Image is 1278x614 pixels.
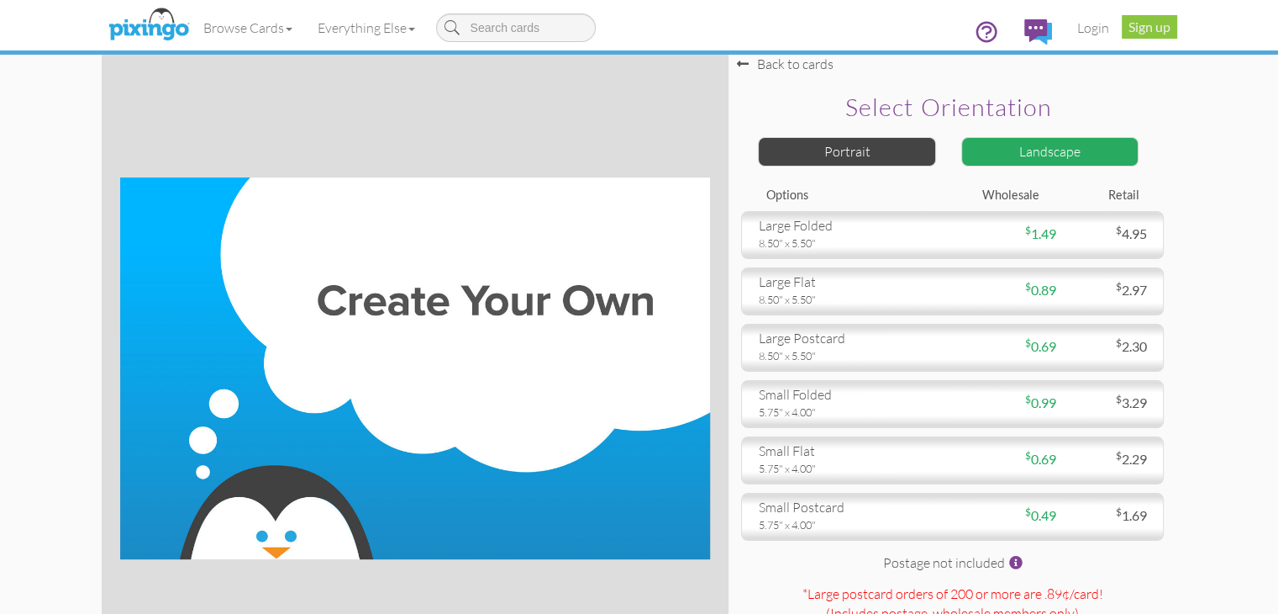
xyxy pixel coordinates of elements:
div: 4.95 [1056,225,1160,244]
div: 5.75" x 4.00" [759,405,940,420]
sup: $ [1025,336,1031,349]
sup: $ [1115,393,1121,405]
span: 0.49 [1025,507,1056,523]
sup: $ [1115,336,1121,349]
div: 8.50" x 5.50" [759,292,940,307]
div: 2.29 [1056,450,1160,469]
div: 8.50" x 5.50" [759,348,940,363]
div: large folded [759,216,940,236]
a: Login [1065,7,1122,49]
div: 1.69 [1056,506,1160,526]
div: Portrait [758,137,936,167]
div: 8.50" x 5.50" [759,236,940,251]
sup: $ [1115,280,1121,293]
sup: $ [1025,449,1031,462]
div: Postage not included [741,553,1164,576]
span: 1.49 [1025,225,1056,241]
sup: $ [1025,505,1031,518]
img: comments.svg [1024,19,1052,45]
div: Options [754,187,953,204]
div: Wholesale [953,187,1052,204]
h2: Select orientation [762,94,1134,121]
sup: $ [1115,505,1121,518]
div: 5.75" x 4.00" [759,517,940,532]
div: Retail [1052,187,1151,204]
div: large flat [759,273,940,292]
span: 0.89 [1025,282,1056,298]
sup: $ [1025,224,1031,236]
sup: $ [1025,393,1031,405]
sup: $ [1025,280,1031,293]
a: Everything Else [305,7,428,49]
div: small flat [759,442,940,461]
input: Search cards [436,13,596,42]
div: 5.75" x 4.00" [759,461,940,476]
img: pixingo logo [104,4,193,46]
div: large postcard [759,329,940,348]
div: small postcard [759,498,940,517]
sup: $ [1115,449,1121,462]
div: 3.29 [1056,394,1160,413]
span: 0.69 [1025,451,1056,467]
div: small folded [759,385,940,405]
div: Landscape [961,137,1139,167]
span: 0.99 [1025,394,1056,410]
a: Browse Cards [191,7,305,49]
img: create-your-own-landscape.jpg [120,177,710,559]
sup: $ [1115,224,1121,236]
a: Sign up [1122,15,1177,39]
span: 0.69 [1025,338,1056,354]
div: 2.30 [1056,337,1160,357]
div: 2.97 [1056,281,1160,300]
